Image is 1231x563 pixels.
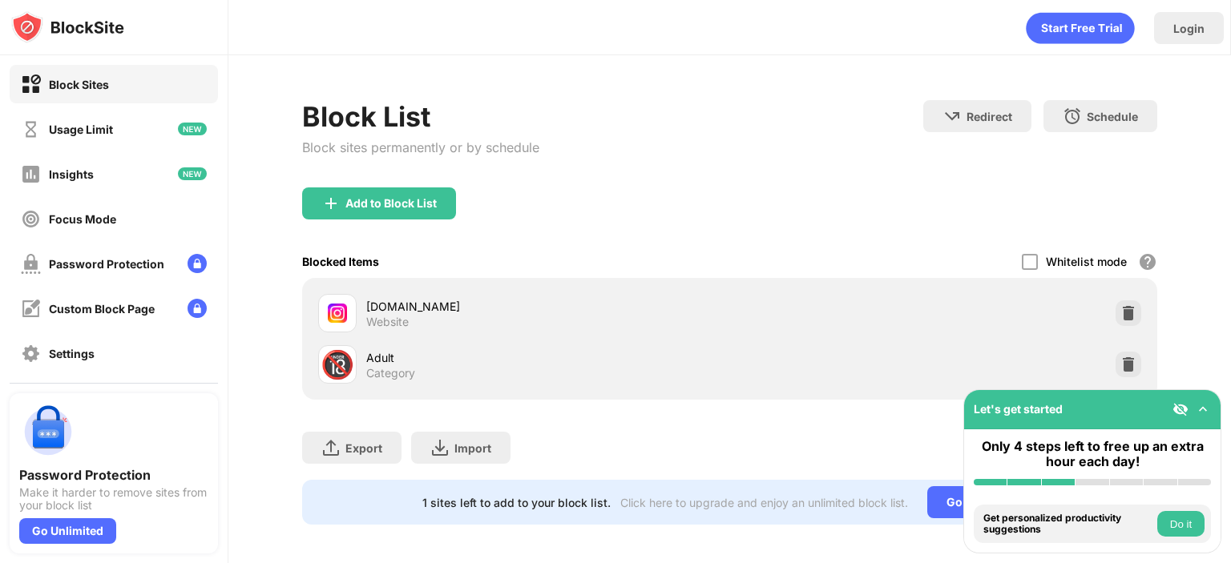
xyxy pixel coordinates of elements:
img: settings-off.svg [21,344,41,364]
div: Import [454,441,491,455]
img: lock-menu.svg [188,254,207,273]
div: Adult [366,349,729,366]
img: focus-off.svg [21,209,41,229]
div: Make it harder to remove sites from your block list [19,486,208,512]
div: Password Protection [19,467,208,483]
div: Focus Mode [49,212,116,226]
div: Category [366,366,415,380]
div: Usage Limit [49,123,113,136]
div: Let's get started [974,402,1063,416]
div: Block sites permanently or by schedule [302,139,539,155]
div: Block Sites [49,78,109,91]
div: Schedule [1087,110,1138,123]
img: time-usage-off.svg [21,119,41,139]
img: logo-blocksite.svg [11,11,124,43]
img: new-icon.svg [178,167,207,180]
img: push-password-protection.svg [19,403,77,460]
img: password-protection-off.svg [21,254,41,274]
div: Login [1173,22,1205,35]
div: Whitelist mode [1046,255,1127,268]
img: favicons [328,304,347,323]
div: animation [1026,12,1135,44]
img: omni-setup-toggle.svg [1195,401,1211,417]
img: block-on.svg [21,74,41,95]
div: 1 sites left to add to your block list. [422,496,611,509]
div: Block List [302,100,539,133]
img: new-icon.svg [178,123,207,135]
div: Insights [49,167,94,181]
div: Only 4 steps left to free up an extra hour each day! [974,439,1211,469]
div: Export [345,441,382,455]
div: Click here to upgrade and enjoy an unlimited block list. [620,496,908,509]
img: lock-menu.svg [188,299,207,318]
div: Get personalized productivity suggestions [983,513,1153,536]
img: customize-block-page-off.svg [21,299,41,319]
div: Go Unlimited [19,518,116,544]
div: Password Protection [49,257,164,271]
div: Custom Block Page [49,302,155,316]
img: insights-off.svg [21,164,41,184]
div: [DOMAIN_NAME] [366,298,729,315]
div: 🔞 [321,348,354,381]
div: Redirect [967,110,1012,123]
div: Blocked Items [302,255,379,268]
div: Settings [49,347,95,360]
div: Add to Block List [345,197,437,210]
button: Do it [1157,511,1205,537]
div: Go Unlimited [927,486,1037,518]
div: Website [366,315,409,329]
img: eye-not-visible.svg [1172,401,1189,417]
